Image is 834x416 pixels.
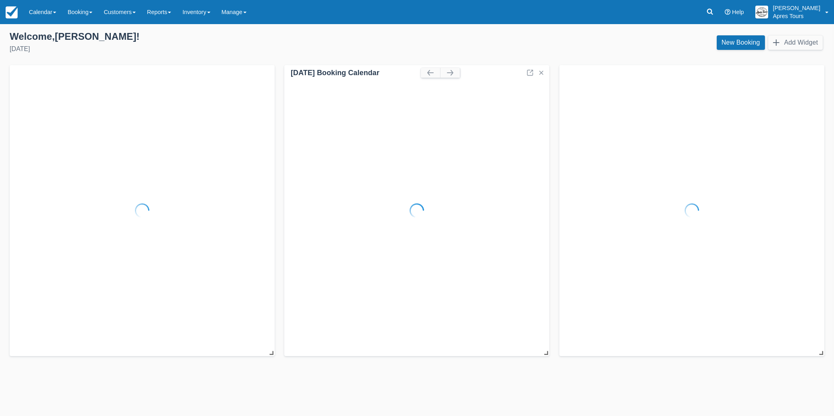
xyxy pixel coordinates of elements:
p: Apres Tours [773,12,820,20]
i: Help [725,9,730,15]
div: [DATE] [10,44,411,54]
span: Help [732,9,744,15]
div: Welcome , [PERSON_NAME] ! [10,31,411,43]
button: Add Widget [768,35,823,50]
a: New Booking [717,35,765,50]
img: A1 [755,6,768,18]
p: [PERSON_NAME] [773,4,820,12]
img: checkfront-main-nav-mini-logo.png [6,6,18,18]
